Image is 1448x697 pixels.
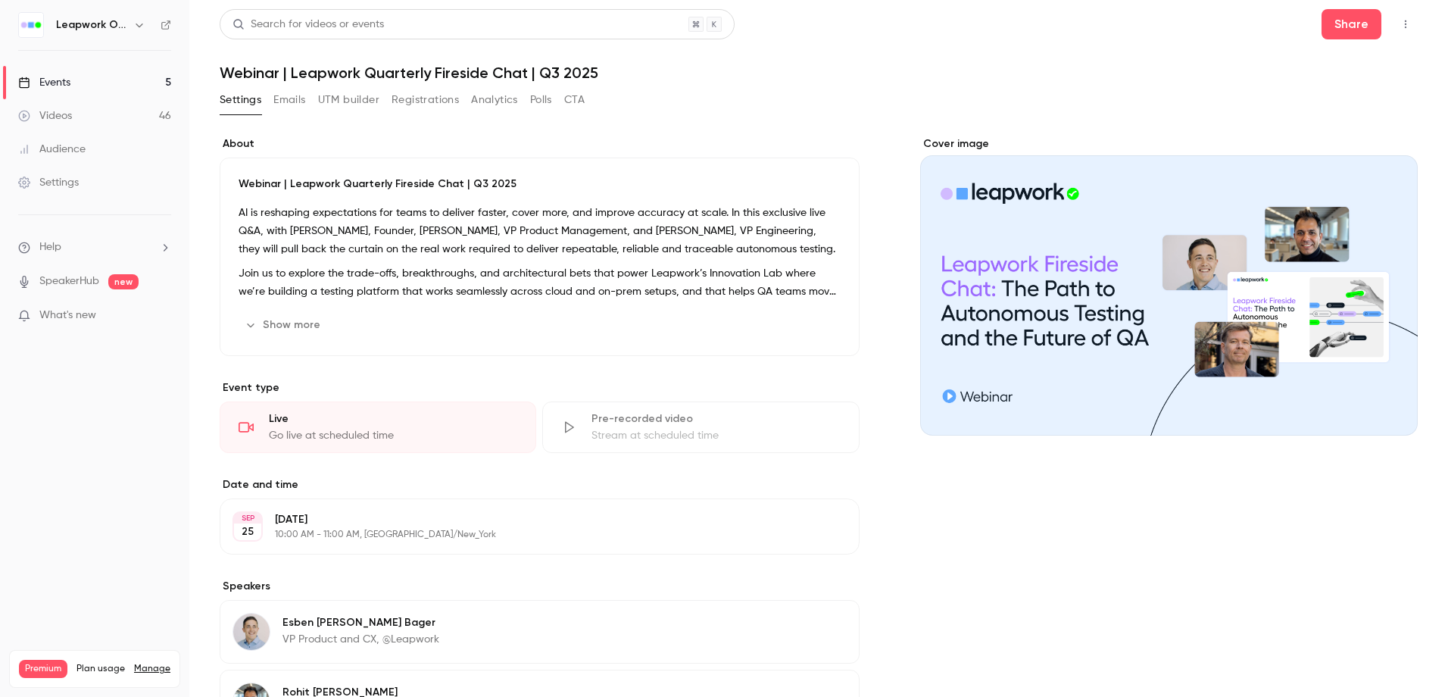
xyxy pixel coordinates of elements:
span: Premium [19,660,67,678]
label: About [220,136,860,152]
div: Esben Jørgensen BagerEsben [PERSON_NAME] BagerVP Product and CX, @Leapwork [220,600,860,664]
button: Settings [220,88,261,112]
div: SEP [234,513,261,524]
p: [DATE] [275,512,779,527]
h1: Webinar | Leapwork Quarterly Fireside Chat | Q3 2025 [220,64,1418,82]
button: Registrations [392,88,459,112]
img: Leapwork Online Event [19,13,43,37]
span: Help [39,239,61,255]
div: Live [269,411,517,427]
label: Date and time [220,477,860,492]
span: Plan usage [76,663,125,675]
div: Stream at scheduled time [591,428,840,443]
div: Videos [18,108,72,123]
p: Event type [220,380,860,395]
a: Manage [134,663,170,675]
p: 25 [242,524,254,539]
button: Polls [530,88,552,112]
div: Pre-recorded videoStream at scheduled time [542,402,859,453]
button: Show more [239,313,329,337]
h6: Leapwork Online Event [56,17,127,33]
button: UTM builder [318,88,379,112]
span: What's new [39,308,96,323]
p: AI is reshaping expectations for teams to deliver faster, cover more, and improve accuracy at sca... [239,204,841,258]
div: Search for videos or events [232,17,384,33]
button: Emails [273,88,305,112]
div: Pre-recorded video [591,411,840,427]
div: Audience [18,142,86,157]
p: Esben [PERSON_NAME] Bager [282,615,439,630]
li: help-dropdown-opener [18,239,171,255]
div: Events [18,75,70,90]
a: SpeakerHub [39,273,99,289]
button: Share [1322,9,1381,39]
button: CTA [564,88,585,112]
label: Cover image [920,136,1418,152]
div: Settings [18,175,79,190]
span: new [108,274,139,289]
img: Esben Jørgensen Bager [233,614,270,650]
label: Speakers [220,579,860,594]
p: Webinar | Leapwork Quarterly Fireside Chat | Q3 2025 [239,177,841,192]
button: Analytics [471,88,518,112]
section: Cover image [920,136,1418,436]
p: 10:00 AM - 11:00 AM, [GEOGRAPHIC_DATA]/New_York [275,529,779,541]
p: VP Product and CX, @Leapwork [282,632,439,647]
div: LiveGo live at scheduled time [220,402,536,453]
p: Join us to explore the trade-offs, breakthroughs, and architectural bets that power Leapwork’s In... [239,264,841,301]
iframe: Noticeable Trigger [153,309,171,323]
div: Go live at scheduled time [269,428,517,443]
